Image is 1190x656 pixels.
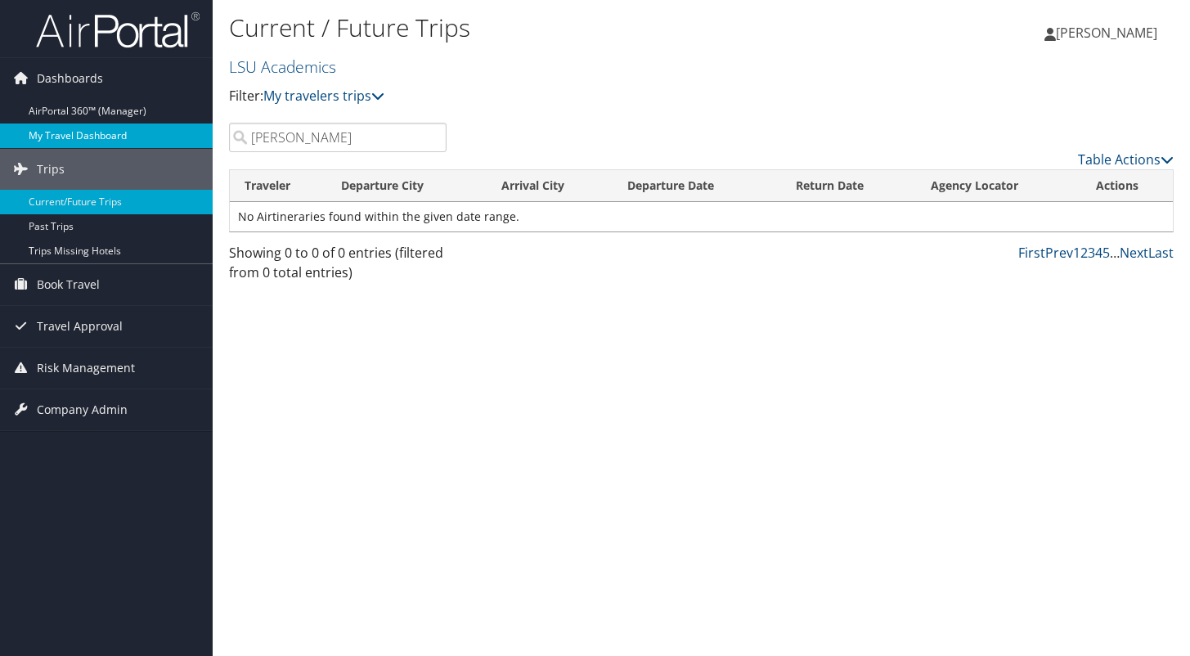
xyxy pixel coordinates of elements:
a: [PERSON_NAME] [1044,8,1174,57]
a: Table Actions [1078,151,1174,168]
th: Traveler: activate to sort column ascending [230,170,326,202]
th: Departure Date: activate to sort column descending [613,170,782,202]
span: [PERSON_NAME] [1056,24,1157,42]
span: … [1110,244,1120,262]
th: Actions [1081,170,1173,202]
a: 5 [1102,244,1110,262]
a: 4 [1095,244,1102,262]
th: Departure City: activate to sort column ascending [326,170,487,202]
a: 3 [1088,244,1095,262]
p: Filter: [229,86,859,107]
a: Last [1148,244,1174,262]
span: Company Admin [37,389,128,430]
a: First [1018,244,1045,262]
img: airportal-logo.png [36,11,200,49]
td: No Airtineraries found within the given date range. [230,202,1173,231]
a: Next [1120,244,1148,262]
span: Trips [37,149,65,190]
a: My travelers trips [263,87,384,105]
div: Showing 0 to 0 of 0 entries (filtered from 0 total entries) [229,243,447,290]
a: LSU Academics [229,56,340,78]
h1: Current / Future Trips [229,11,859,45]
a: 1 [1073,244,1080,262]
span: Book Travel [37,264,100,305]
span: Dashboards [37,58,103,99]
span: Travel Approval [37,306,123,347]
a: 2 [1080,244,1088,262]
th: Arrival City: activate to sort column ascending [487,170,612,202]
input: Search Traveler or Arrival City [229,123,447,152]
span: Risk Management [37,348,135,389]
a: Prev [1045,244,1073,262]
th: Agency Locator: activate to sort column ascending [916,170,1082,202]
th: Return Date: activate to sort column ascending [781,170,916,202]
